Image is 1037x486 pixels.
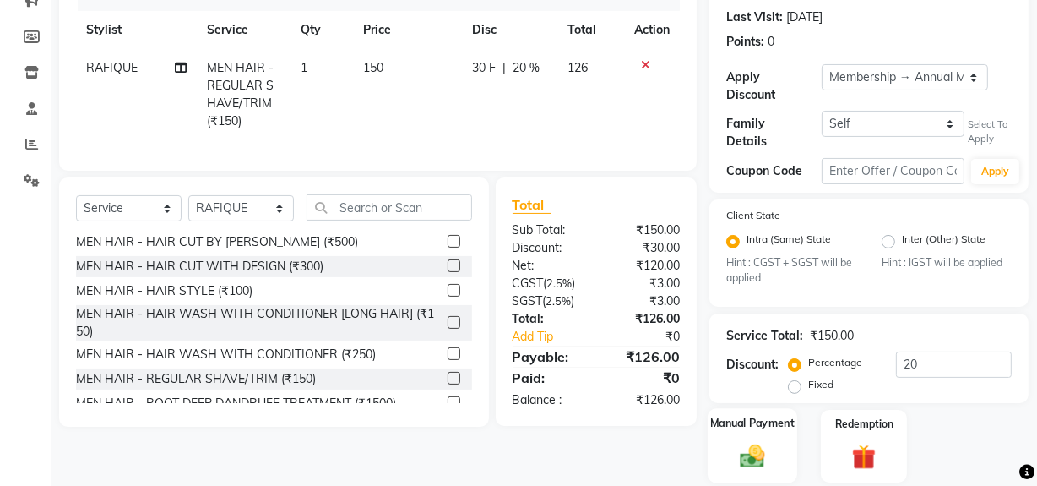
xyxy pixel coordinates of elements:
[513,59,540,77] span: 20 %
[76,258,323,276] div: MEN HAIR - HAIR CUT WITH DESIGN (₹300)
[502,59,506,77] span: |
[732,442,773,471] img: _cash.svg
[822,158,964,184] input: Enter Offer / Coupon Code
[726,162,822,180] div: Coupon Code
[596,310,692,328] div: ₹126.00
[547,276,573,290] span: 2.5%
[726,356,779,374] div: Discount:
[596,368,692,388] div: ₹0
[726,255,856,287] small: Hint : CGST + SGST will be applied
[76,305,441,341] div: MEN HAIR - HAIR WASH WITH CONDITIONER [LONG HAIR] (₹150)
[596,221,692,239] div: ₹150.00
[290,11,353,49] th: Qty
[596,275,692,292] div: ₹3.00
[500,292,596,310] div: ( )
[513,196,551,214] span: Total
[546,294,572,308] span: 2.5%
[500,310,596,328] div: Total:
[768,33,774,51] div: 0
[353,11,462,49] th: Price
[207,60,274,128] span: MEN HAIR - REGULAR SHAVE/TRIM (₹150)
[726,68,822,104] div: Apply Discount
[567,60,588,75] span: 126
[808,377,833,392] label: Fixed
[726,33,764,51] div: Points:
[500,391,596,409] div: Balance :
[301,60,307,75] span: 1
[557,11,624,49] th: Total
[844,442,883,472] img: _gift.svg
[971,159,1019,184] button: Apply
[76,233,358,251] div: MEN HAIR - HAIR CUT BY [PERSON_NAME] (₹500)
[726,327,803,345] div: Service Total:
[596,391,692,409] div: ₹126.00
[596,257,692,275] div: ₹120.00
[968,117,1012,146] div: Select To Apply
[596,239,692,257] div: ₹30.00
[596,347,692,367] div: ₹126.00
[472,59,496,77] span: 30 F
[500,257,596,275] div: Net:
[76,346,376,363] div: MEN HAIR - HAIR WASH WITH CONDITIONER (₹250)
[513,293,543,309] span: SGST
[76,11,197,49] th: Stylist
[726,8,783,26] div: Last Visit:
[513,276,544,291] span: CGST
[710,416,795,432] label: Manual Payment
[882,255,1012,270] small: Hint : IGST will be applied
[835,417,893,432] label: Redemption
[197,11,291,49] th: Service
[76,282,252,300] div: MEN HAIR - HAIR STYLE (₹100)
[612,328,692,346] div: ₹0
[500,368,596,388] div: Paid:
[810,327,854,345] div: ₹150.00
[808,355,862,370] label: Percentage
[462,11,557,49] th: Disc
[624,11,680,49] th: Action
[726,208,780,223] label: Client State
[76,395,396,412] div: MEN HAIR - ROOT DEEP DANDRUFF TREATMENT (₹1500)
[902,232,985,252] label: Inter (Other) State
[500,239,596,257] div: Discount:
[500,221,596,239] div: Sub Total:
[726,115,822,150] div: Family Details
[786,8,823,26] div: [DATE]
[500,275,596,292] div: ( )
[363,60,383,75] span: 150
[307,194,472,221] input: Search or Scan
[596,292,692,310] div: ₹3.00
[76,370,316,388] div: MEN HAIR - REGULAR SHAVE/TRIM (₹150)
[86,60,138,75] span: RAFIQUE
[747,232,831,252] label: Intra (Same) State
[500,347,596,367] div: Payable:
[500,328,612,346] a: Add Tip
